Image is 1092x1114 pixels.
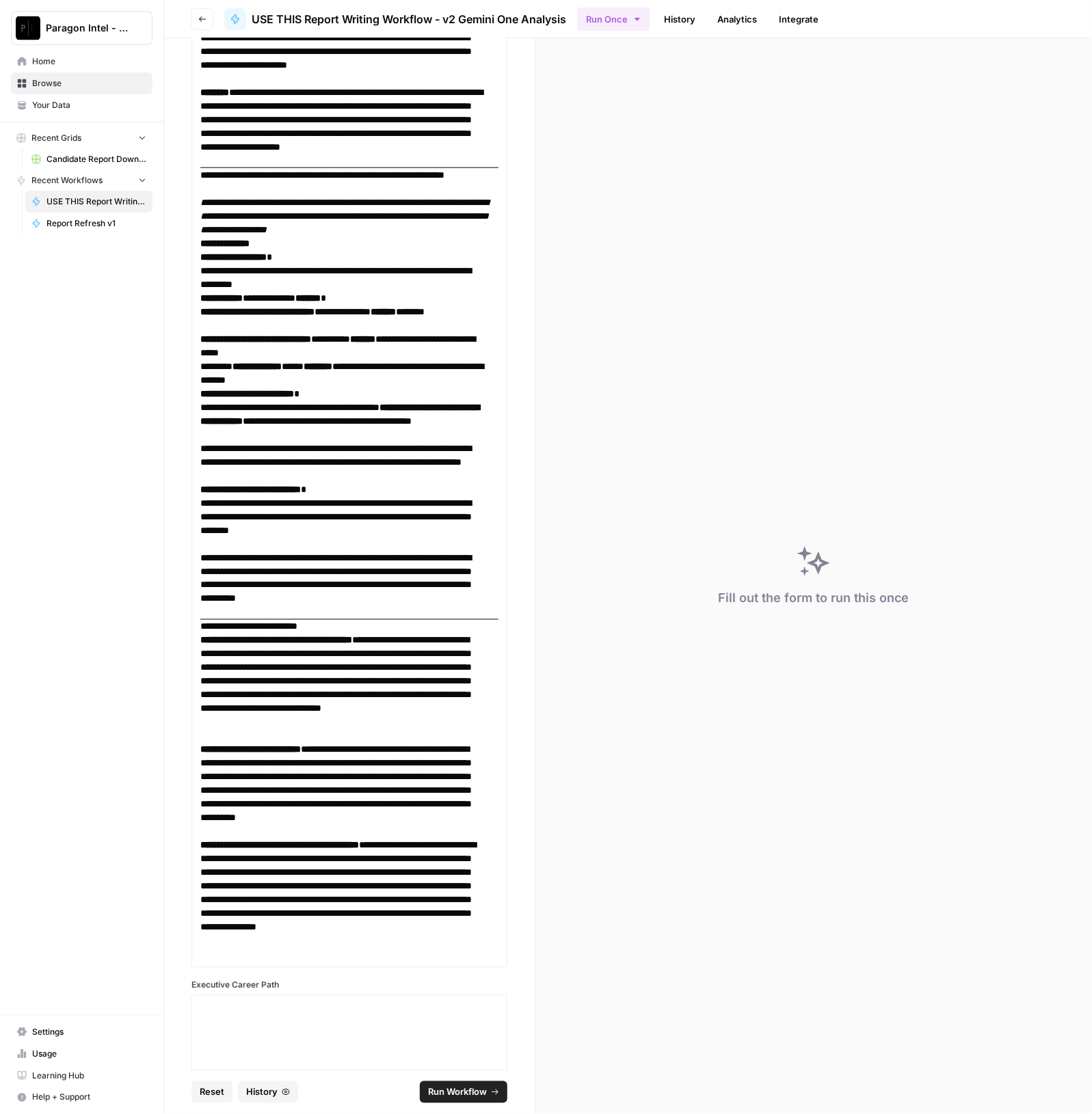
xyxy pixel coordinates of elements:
[46,21,129,35] span: Paragon Intel - Bill / Ty / [PERSON_NAME] R&D
[31,174,103,187] span: Recent Workflows
[238,1081,298,1103] button: History
[656,8,704,30] a: History
[428,1085,487,1099] span: Run Workflow
[200,1085,224,1099] span: Reset
[11,1065,152,1087] a: Learning Hub
[246,1085,278,1099] span: History
[577,8,650,31] button: Run Once
[11,1087,152,1109] button: Help + Support
[25,148,152,170] a: Candidate Report Download Sheet
[11,11,152,45] button: Workspace: Paragon Intel - Bill / Ty / Colby R&D
[191,979,507,991] label: Executive Career Path
[32,1091,146,1104] span: Help + Support
[32,99,146,111] span: Your Data
[32,1026,146,1038] span: Settings
[32,55,146,68] span: Home
[11,94,152,116] a: Your Data
[771,8,827,30] a: Integrate
[16,16,40,40] img: Paragon Intel - Bill / Ty / Colby R&D Logo
[11,51,152,72] a: Home
[11,72,152,94] a: Browse
[11,170,152,191] button: Recent Workflows
[46,217,146,230] span: Report Refresh v1
[718,588,909,608] div: Fill out the form to run this once
[11,1043,152,1065] a: Usage
[252,11,566,27] span: USE THIS Report Writing Workflow - v2 Gemini One Analysis
[32,77,146,90] span: Browse
[25,191,152,213] a: USE THIS Report Writing Workflow - v2 Gemini One Analysis
[32,1070,146,1082] span: Learning Hub
[46,153,146,165] span: Candidate Report Download Sheet
[32,1048,146,1060] span: Usage
[25,213,152,234] a: Report Refresh v1
[46,195,146,208] span: USE THIS Report Writing Workflow - v2 Gemini One Analysis
[11,128,152,148] button: Recent Grids
[224,8,566,30] a: USE THIS Report Writing Workflow - v2 Gemini One Analysis
[709,8,765,30] a: Analytics
[31,132,81,144] span: Recent Grids
[11,1021,152,1043] a: Settings
[420,1081,507,1103] button: Run Workflow
[191,1081,232,1103] button: Reset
